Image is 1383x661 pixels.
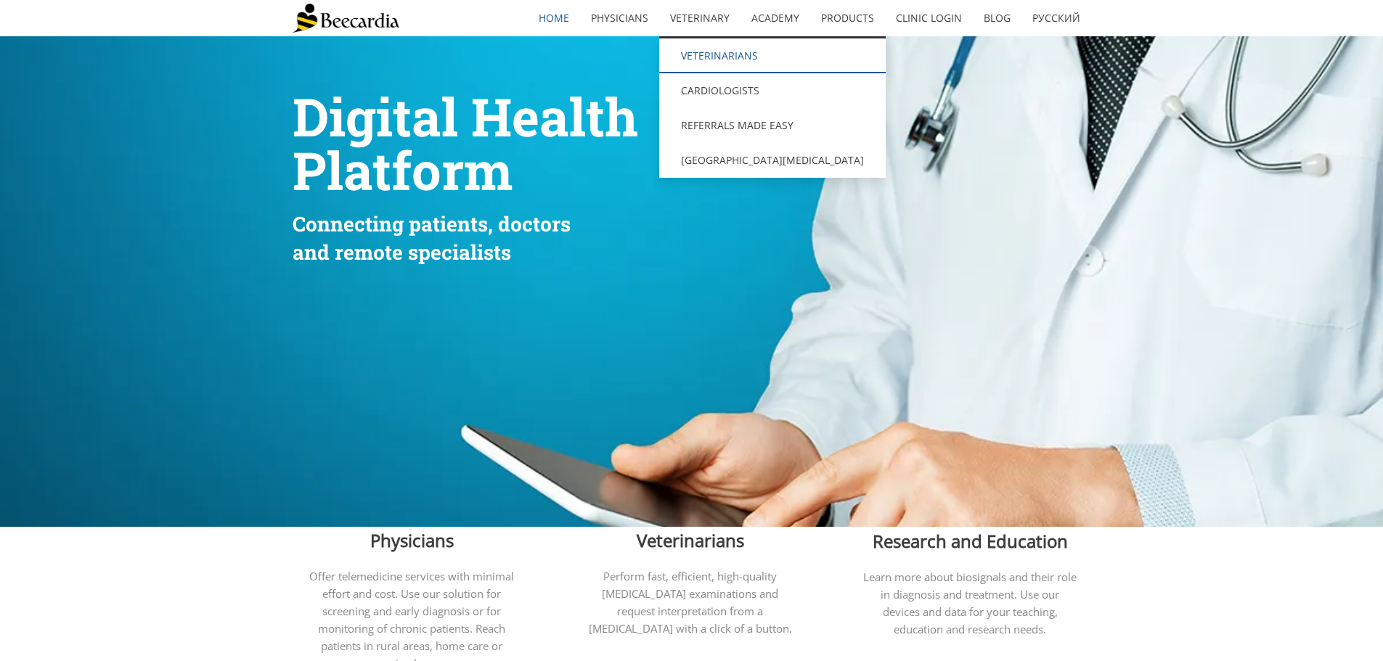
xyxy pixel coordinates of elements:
[873,529,1068,553] span: Research and Education
[580,1,659,35] a: Physicians
[659,38,886,73] a: Veterinarians
[637,528,744,552] span: Veterinarians
[810,1,885,35] a: Products
[293,210,571,237] span: Connecting patients, doctors
[973,1,1021,35] a: Blog
[659,73,886,108] a: Cardiologists
[659,108,886,143] a: Referrals Made Easy
[293,82,638,151] span: Digital Health
[863,570,1077,636] span: Learn more about biosignals and their role in diagnosis and treatment. Use our devices and data f...
[293,239,511,266] span: and remote specialists
[1021,1,1091,35] a: Русский
[659,1,741,35] a: Veterinary
[528,1,580,35] a: home
[741,1,810,35] a: Academy
[885,1,973,35] a: Clinic Login
[370,528,454,552] span: Physicians
[293,136,513,205] span: Platform
[589,569,792,636] span: Perform fast, efficient, high-quality [MEDICAL_DATA] examinations and request interpretation from...
[659,143,886,178] a: [GEOGRAPHIC_DATA][MEDICAL_DATA]
[293,4,399,33] img: Beecardia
